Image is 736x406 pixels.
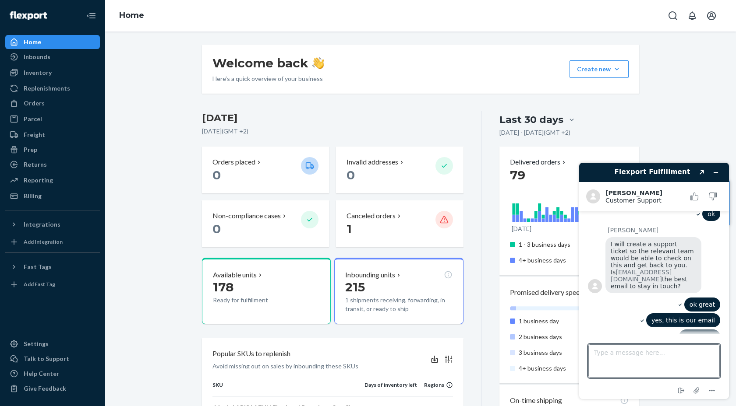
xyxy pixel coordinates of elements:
p: 2 business days [519,332,605,341]
div: Replenishments [24,84,70,93]
span: 79 [510,168,525,182]
p: 3 business days [519,348,605,357]
p: 1 shipments receiving, forwarding, in transit, or ready to ship [345,296,452,313]
button: Invalid addresses 0 [336,147,463,193]
button: Integrations [5,217,100,231]
div: Freight [24,130,45,139]
div: Last 30 days [499,113,563,126]
span: 1 [347,221,352,236]
button: Give Feedback [5,381,100,395]
div: Talk to Support [24,354,69,363]
p: On-time shipping [510,395,562,406]
button: Open account menu [703,7,720,24]
p: [DATE] [512,224,531,233]
a: Add Fast Tag [5,277,100,291]
img: hand-wave emoji [312,57,324,69]
a: Freight [5,128,100,142]
p: Popular SKUs to replenish [212,349,290,359]
ol: breadcrumbs [112,3,151,28]
div: Prep [24,145,37,154]
button: Close Navigation [82,7,100,24]
span: 0 [347,168,355,182]
div: Add Fast Tag [24,280,55,288]
button: Available units178Ready for fulfillment [202,258,331,324]
a: Parcel [5,112,100,126]
div: Inbounds [24,52,50,61]
p: Avoid missing out on sales by inbounding these SKUs [212,362,358,371]
img: Flexport logo [10,11,47,20]
a: Home [119,10,144,20]
p: Here’s a quick overview of your business [212,74,324,83]
div: Orders [24,99,45,108]
p: [DATE] - [DATE] ( GMT +2 ) [499,128,570,137]
p: Ready for fulfillment [213,296,294,304]
iframe: Find more information here [572,156,736,406]
div: Reporting [24,176,53,185]
button: Open notifications [683,7,701,24]
span: 0 [212,168,221,182]
p: Non-compliance cases [212,211,281,221]
span: 215 [345,280,365,294]
a: Replenishments [5,81,100,95]
div: Give Feedback [24,384,66,393]
a: Returns [5,157,100,171]
p: Promised delivery speeds [510,287,587,297]
div: Add Integration [24,238,63,245]
button: Delivered orders [510,157,567,167]
a: Reporting [5,173,100,187]
p: Inbounding units [345,270,395,280]
p: Invalid addresses [347,157,398,167]
button: Fast Tags [5,260,100,274]
span: 0 [212,221,221,236]
button: Non-compliance cases 0 [202,200,329,247]
div: Regions [417,381,453,388]
h1: Welcome back [212,55,324,71]
button: Open Search Box [664,7,682,24]
div: Integrations [24,220,60,229]
div: Help Center [24,369,59,378]
div: Returns [24,160,47,169]
p: 4+ business days [519,364,605,373]
div: Inventory [24,68,52,77]
h3: [DATE] [202,111,464,125]
a: Help Center [5,367,100,381]
div: Fast Tags [24,262,52,271]
p: 1 - 3 business days [519,240,605,249]
button: Canceled orders 1 [336,200,463,247]
div: Settings [24,339,49,348]
button: Talk to Support [5,352,100,366]
a: Inbounds [5,50,100,64]
div: Home [24,38,41,46]
span: Chat [21,6,39,14]
div: Parcel [24,115,42,123]
p: [DATE] ( GMT +2 ) [202,127,464,136]
button: Orders placed 0 [202,147,329,193]
a: Home [5,35,100,49]
span: 178 [213,280,234,294]
p: Canceled orders [347,211,396,221]
p: 1 business day [519,317,605,325]
th: Days of inventory left [364,381,417,396]
a: Settings [5,337,100,351]
button: Create new [570,60,629,78]
p: 4+ business days [519,256,605,265]
a: Orders [5,96,100,110]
